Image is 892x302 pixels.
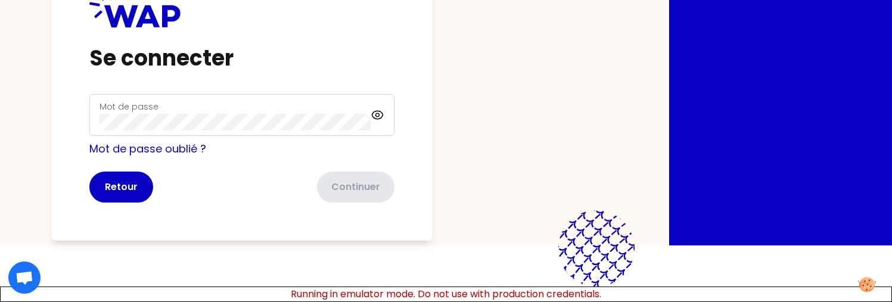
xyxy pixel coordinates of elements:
[8,261,41,294] a: Ouvrir le chat
[89,141,206,156] a: Mot de passe oublié ?
[89,46,394,70] h1: Se connecter
[317,172,394,203] button: Continuer
[100,101,158,113] label: Mot de passe
[851,270,883,299] button: Manage your preferences about cookies
[89,172,153,203] button: Retour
